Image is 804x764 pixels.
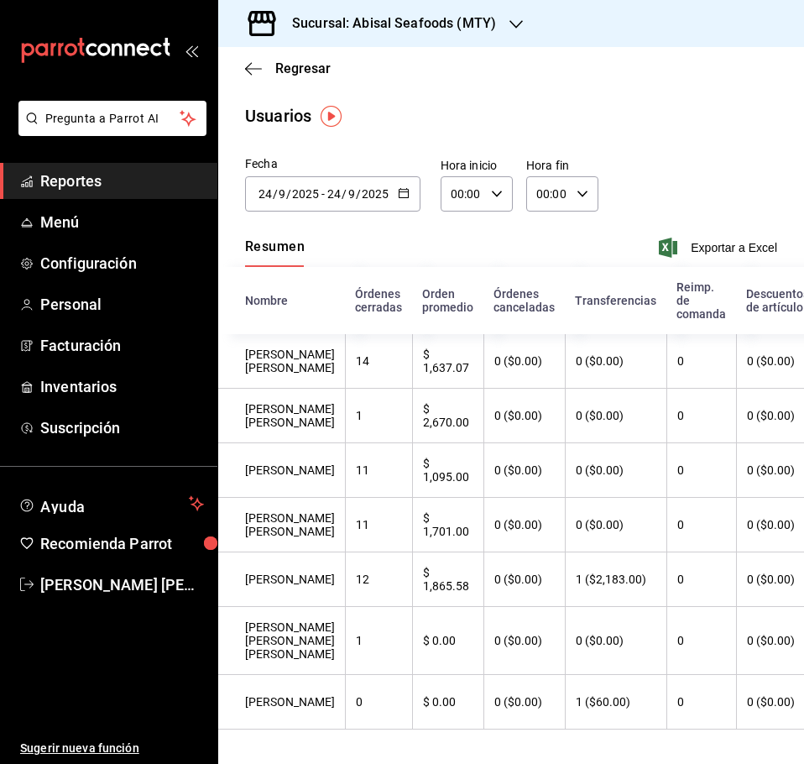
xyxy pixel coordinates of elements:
input: Year [291,187,320,201]
th: $ 1,701.00 [412,498,483,552]
th: 0 [666,675,736,730]
th: 11 [345,443,412,498]
span: / [342,187,347,201]
th: 1 [345,389,412,443]
th: $ 1,095.00 [412,443,483,498]
th: 14 [345,334,412,389]
th: 0 ($0.00) [565,498,666,552]
span: Suscripción [40,416,204,439]
th: 12 [345,552,412,607]
th: 11 [345,498,412,552]
span: Ayuda [40,494,182,514]
th: Reimp. de comanda [666,267,736,334]
span: Configuración [40,252,204,275]
th: 0 [666,552,736,607]
th: Transferencias [565,267,666,334]
th: Nombre [218,267,345,334]
h3: Sucursal: Abisal Seafoods (MTY) [279,13,496,34]
span: [PERSON_NAME] [PERSON_NAME] [40,573,204,596]
th: [PERSON_NAME] [PERSON_NAME] [PERSON_NAME] [218,607,345,675]
div: Fecha [245,155,420,173]
span: / [286,187,291,201]
th: [PERSON_NAME] [218,552,345,607]
th: 0 [666,498,736,552]
th: 0 ($0.00) [483,607,565,675]
th: Orden promedio [412,267,483,334]
th: Órdenes cerradas [345,267,412,334]
th: Órdenes canceladas [483,267,565,334]
th: 0 ($0.00) [483,389,565,443]
button: Pregunta a Parrot AI [18,101,206,136]
th: 0 ($0.00) [565,389,666,443]
a: Pregunta a Parrot AI [12,122,206,139]
input: Day [326,187,342,201]
th: [PERSON_NAME] [218,675,345,730]
th: $ 1,865.58 [412,552,483,607]
button: Exportar a Excel [662,238,777,258]
th: 1 ($60.00) [565,675,666,730]
th: 0 ($0.00) [565,607,666,675]
th: 0 ($0.00) [483,334,565,389]
span: Menú [40,211,204,233]
button: open_drawer_menu [185,44,198,57]
button: Resumen [245,238,305,267]
th: $ 2,670.00 [412,389,483,443]
label: Hora fin [526,160,598,171]
input: Day [258,187,273,201]
th: [PERSON_NAME] [PERSON_NAME] [218,389,345,443]
span: / [356,187,361,201]
th: [PERSON_NAME] [PERSON_NAME] [218,334,345,389]
th: $ 0.00 [412,607,483,675]
th: 0 [666,607,736,675]
th: 1 ($2,183.00) [565,552,666,607]
div: navigation tabs [245,238,305,267]
th: 0 ($0.00) [483,675,565,730]
th: 0 ($0.00) [565,334,666,389]
th: $ 1,637.07 [412,334,483,389]
span: - [321,187,325,201]
img: Tooltip marker [321,106,342,127]
th: [PERSON_NAME] [PERSON_NAME] [218,498,345,552]
span: Inventarios [40,375,204,398]
th: 0 ($0.00) [483,443,565,498]
span: Facturación [40,334,204,357]
input: Month [278,187,286,201]
span: Sugerir nueva función [20,740,204,757]
th: 0 ($0.00) [565,443,666,498]
th: 0 [666,389,736,443]
th: 0 ($0.00) [483,552,565,607]
th: 0 [666,443,736,498]
div: Usuarios [245,103,311,128]
span: Personal [40,293,204,316]
th: 1 [345,607,412,675]
th: 0 [666,334,736,389]
input: Year [361,187,389,201]
th: $ 0.00 [412,675,483,730]
label: Hora inicio [441,160,513,171]
th: 0 ($0.00) [483,498,565,552]
span: Pregunta a Parrot AI [45,110,180,128]
input: Month [347,187,356,201]
button: Regresar [245,60,331,76]
th: [PERSON_NAME] [218,443,345,498]
span: Reportes [40,170,204,192]
th: 0 [345,675,412,730]
span: / [273,187,278,201]
span: Regresar [275,60,331,76]
span: Recomienda Parrot [40,532,204,555]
